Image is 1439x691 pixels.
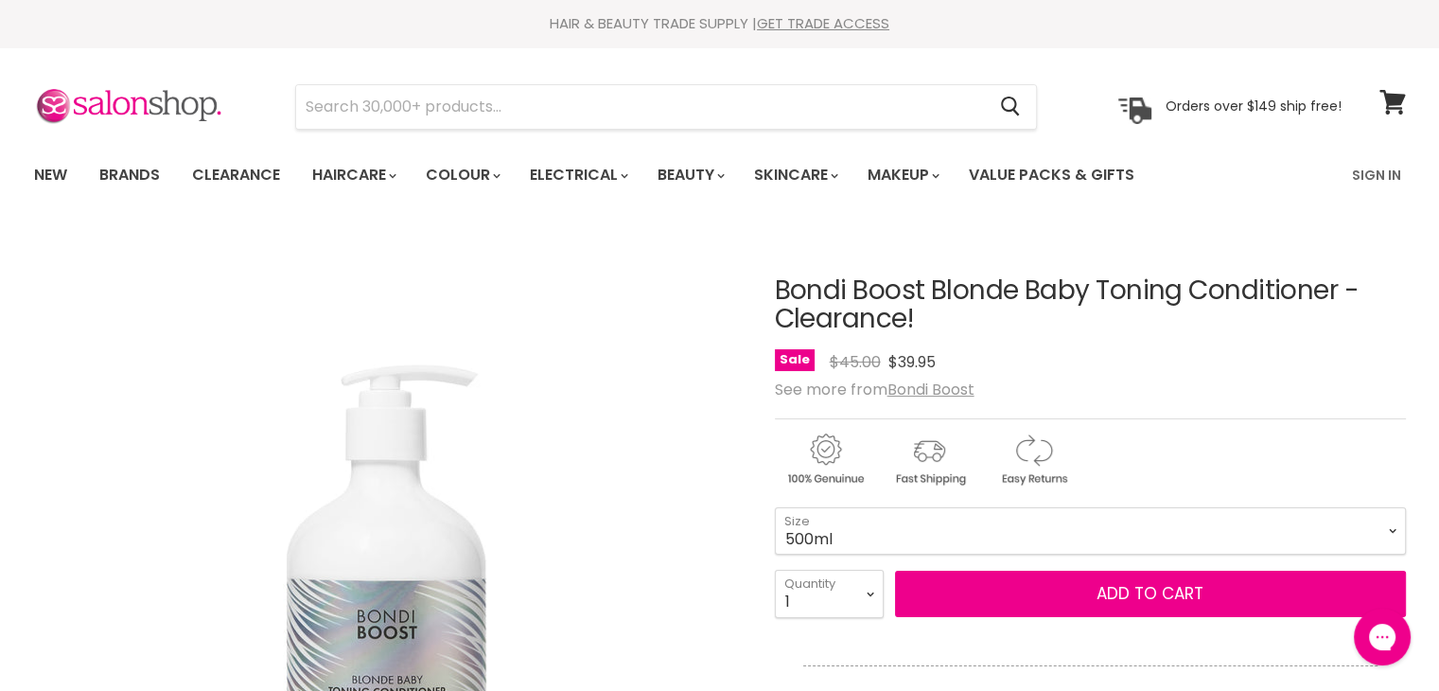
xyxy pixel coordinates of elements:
[775,276,1406,335] h1: Bondi Boost Blonde Baby Toning Conditioner - Clearance!
[1166,97,1342,115] p: Orders over $149 ship free!
[986,85,1036,129] button: Search
[295,84,1037,130] form: Product
[757,13,889,33] a: GET TRADE ACCESS
[516,155,640,195] a: Electrical
[1097,582,1203,605] span: Add to cart
[983,431,1083,488] img: returns.gif
[830,351,881,373] span: $45.00
[298,155,408,195] a: Haircare
[887,379,974,400] a: Bondi Boost
[775,431,875,488] img: genuine.gif
[643,155,736,195] a: Beauty
[85,155,174,195] a: Brands
[775,349,815,371] span: Sale
[775,379,974,400] span: See more from
[20,148,1245,203] ul: Main menu
[955,155,1149,195] a: Value Packs & Gifts
[895,571,1406,618] button: Add to cart
[412,155,512,195] a: Colour
[740,155,850,195] a: Skincare
[853,155,951,195] a: Makeup
[888,351,936,373] span: $39.95
[10,148,1430,203] nav: Main
[1341,155,1413,195] a: Sign In
[296,85,986,129] input: Search
[879,431,979,488] img: shipping.gif
[178,155,294,195] a: Clearance
[1344,602,1420,672] iframe: Gorgias live chat messenger
[10,14,1430,33] div: HAIR & BEAUTY TRADE SUPPLY |
[775,570,884,617] select: Quantity
[20,155,81,195] a: New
